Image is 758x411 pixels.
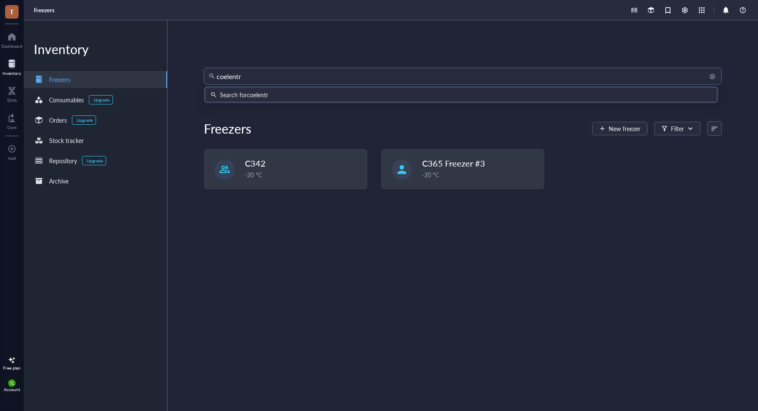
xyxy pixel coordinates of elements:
[3,71,21,76] div: Inventory
[7,84,17,103] a: DNA
[3,365,21,370] div: Free plan
[8,156,16,161] div: Add
[49,176,69,186] div: Archive
[87,158,103,163] div: Upgrade
[1,44,22,49] div: Dashboard
[422,157,485,169] span: C365 Freezer #3
[422,170,539,179] div: -20 °C
[49,75,70,84] div: Freezers
[77,118,93,123] div: Upgrade
[671,124,684,133] div: Filter
[592,122,648,135] button: New freezer
[220,90,268,99] div: Search for coelentr
[24,41,167,58] div: Inventory
[1,30,22,49] a: Dashboard
[7,111,16,130] a: Core
[4,387,20,392] div: Account
[245,157,266,169] span: C342
[7,125,16,130] div: Core
[3,57,21,76] a: Inventory
[49,115,67,125] div: Orders
[10,381,14,386] span: TL
[49,95,84,104] div: Consumables
[24,173,167,189] a: Archive
[24,91,167,108] a: ConsumablesUpgrade
[24,132,167,149] a: Stock tracker
[245,170,362,179] div: -20 °C
[24,71,167,88] a: Freezers
[10,6,14,17] span: T
[49,156,77,165] div: Repository
[24,152,167,169] a: RepositoryUpgrade
[49,136,84,145] div: Stock tracker
[7,98,17,103] div: DNA
[24,112,167,129] a: OrdersUpgrade
[34,6,56,14] a: Freezers
[93,97,110,102] div: Upgrade
[609,125,640,132] span: New freezer
[204,120,251,137] div: Freezers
